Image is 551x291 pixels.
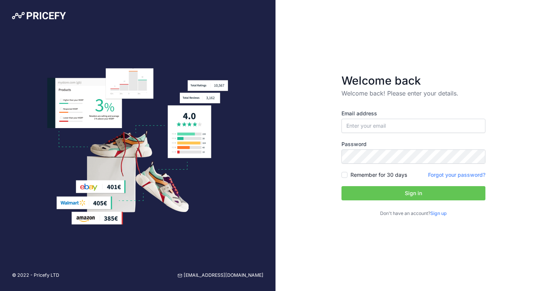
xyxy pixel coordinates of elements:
[341,119,485,133] input: Enter your email
[341,74,485,87] h3: Welcome back
[350,171,407,179] label: Remember for 30 days
[341,210,485,217] p: Don't have an account?
[12,12,66,19] img: Pricefy
[341,140,485,148] label: Password
[341,186,485,200] button: Sign in
[341,89,485,98] p: Welcome back! Please enter your details.
[430,210,447,216] a: Sign up
[341,110,485,117] label: Email address
[428,172,485,178] a: Forgot your password?
[178,272,264,279] a: [EMAIL_ADDRESS][DOMAIN_NAME]
[12,272,59,279] p: © 2022 - Pricefy LTD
